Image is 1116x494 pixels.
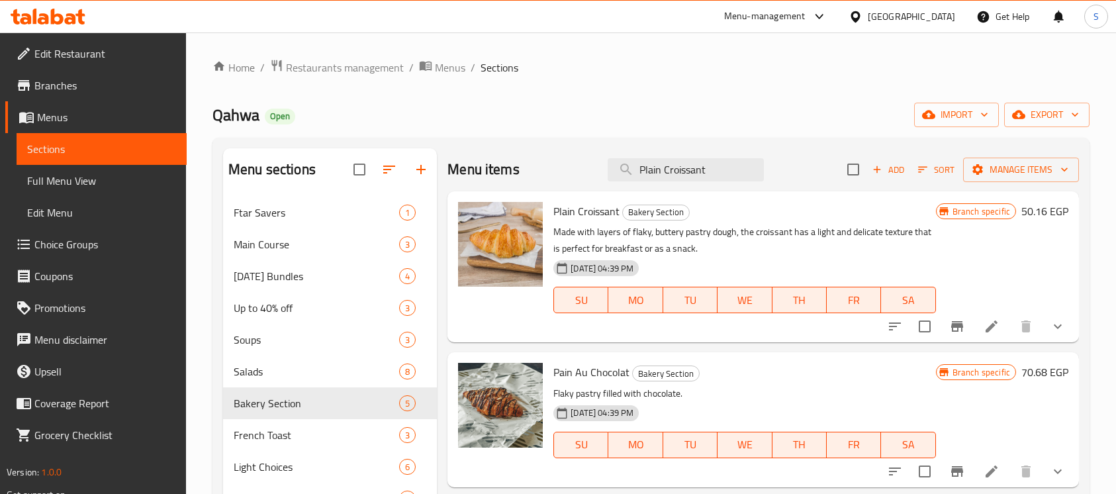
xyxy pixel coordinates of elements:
button: WE [718,287,772,313]
span: Version: [7,464,39,481]
span: FR [832,291,876,310]
li: / [409,60,414,75]
span: 3 [400,429,415,442]
img: Plain Croissant [458,202,543,287]
span: Upsell [34,364,176,379]
span: TU [669,291,712,310]
div: Bakery Section [632,366,700,381]
h6: 50.16 EGP [1021,202,1068,221]
button: Sort [915,160,958,180]
button: WE [718,432,772,458]
span: Edit Restaurant [34,46,176,62]
div: [GEOGRAPHIC_DATA] [868,9,955,24]
input: search [608,158,764,181]
a: Upsell [5,356,187,387]
span: Up to 40% off [234,300,399,316]
div: Up to 40% off3 [223,292,437,324]
a: Coupons [5,260,187,292]
button: delete [1010,456,1042,487]
div: items [399,459,416,475]
span: Select to update [911,458,939,485]
span: FR [832,435,876,454]
span: Full Menu View [27,173,176,189]
a: Edit Menu [17,197,187,228]
div: French Toast3 [223,419,437,451]
span: Menu disclaimer [34,332,176,348]
button: Add section [405,154,437,185]
span: Choice Groups [34,236,176,252]
button: TU [663,432,718,458]
button: Branch-specific-item [941,456,973,487]
span: Open [265,111,295,122]
a: Promotions [5,292,187,324]
span: Coverage Report [34,395,176,411]
a: Choice Groups [5,228,187,260]
div: items [399,300,416,316]
span: 1 [400,207,415,219]
button: MO [608,287,663,313]
span: Sections [27,141,176,157]
span: 4 [400,270,415,283]
span: SU [559,291,603,310]
span: Grocery Checklist [34,427,176,443]
span: [DATE] 04:39 PM [565,262,639,275]
button: import [914,103,999,127]
span: Light Choices [234,459,399,475]
div: Bakery Section [234,395,399,411]
a: Branches [5,70,187,101]
div: Light Choices6 [223,451,437,483]
span: Ftar Savers [234,205,399,221]
button: SU [553,287,608,313]
span: Add [870,162,906,177]
svg: Show Choices [1050,464,1066,479]
span: S [1093,9,1099,24]
span: SU [559,435,603,454]
button: FR [827,287,881,313]
h6: 70.68 EGP [1021,363,1068,381]
span: French Toast [234,427,399,443]
div: Bakery Section5 [223,387,437,419]
a: Menus [5,101,187,133]
span: import [925,107,988,123]
a: Full Menu View [17,165,187,197]
a: Grocery Checklist [5,419,187,451]
div: [DATE] Bundles4 [223,260,437,292]
div: items [399,236,416,252]
button: SU [553,432,608,458]
span: 3 [400,334,415,346]
span: Add item [867,160,909,180]
span: Sections [481,60,518,75]
span: TU [669,435,712,454]
button: sort-choices [879,311,911,342]
span: Sort sections [373,154,405,185]
a: Sections [17,133,187,165]
h2: Menu sections [228,160,316,179]
span: Manage items [974,162,1068,178]
span: WE [723,435,767,454]
button: show more [1042,311,1074,342]
button: Manage items [963,158,1079,182]
span: 3 [400,302,415,315]
button: TU [663,287,718,313]
span: Main Course [234,236,399,252]
div: Ftar Savers1 [223,197,437,228]
button: SA [881,432,935,458]
li: / [471,60,475,75]
span: Salads [234,364,399,379]
span: 6 [400,461,415,473]
span: SA [886,435,930,454]
span: TH [778,435,821,454]
p: Flaky pastry filled with chocolate. [553,385,935,402]
button: TH [772,432,827,458]
span: MO [614,291,657,310]
span: [DATE] 04:39 PM [565,407,639,419]
div: Salads8 [223,356,437,387]
span: Branch specific [947,366,1015,379]
div: Menu-management [724,9,806,25]
span: Menus [37,109,176,125]
span: Sort [918,162,954,177]
span: MO [614,435,657,454]
li: / [260,60,265,75]
a: Menus [419,59,465,76]
svg: Show Choices [1050,319,1066,334]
